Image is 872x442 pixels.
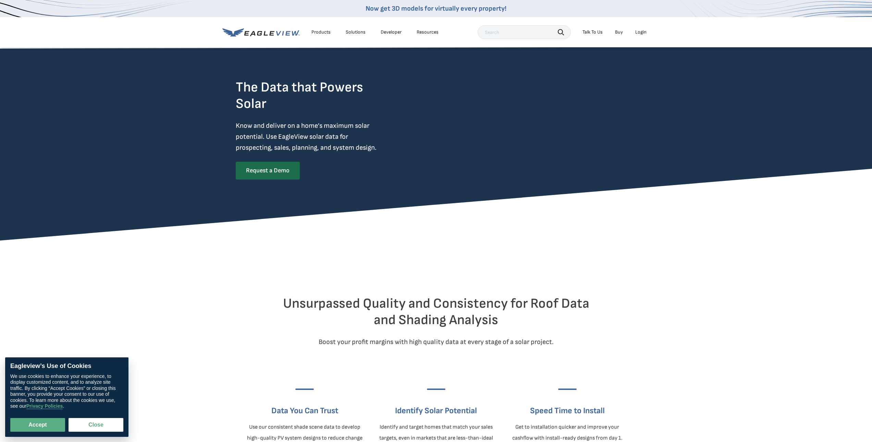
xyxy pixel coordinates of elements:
[366,4,506,13] a: Now get 3D models for virtually every property!
[311,29,331,35] div: Products
[582,29,603,35] div: Talk To Us
[615,29,623,35] a: Buy
[236,120,386,153] p: Know and deliver on a home’s maximum solar potential. Use EagleView solar data for prospecting, s...
[10,373,123,409] div: We use cookies to enhance your experience, to display customized content, and to analyze site tra...
[635,29,647,35] div: Login
[346,29,366,35] div: Solutions
[507,405,627,416] h3: Speed Time to Install
[10,418,65,432] button: Accept
[10,363,123,370] div: Eagleview’s Use of Cookies
[69,418,123,432] button: Close
[376,405,496,416] h3: Identify Solar Potential
[273,295,599,328] h2: Unsurpassed Quality and Consistency for Roof Data and Shading Analysis
[236,336,637,347] p: Boost your profit margins with high quality data at every stage of a solar project.
[26,404,63,409] a: Privacy Policies
[236,162,300,180] a: Request a Demo
[245,405,365,416] h3: Data You Can Trust
[381,29,402,35] a: Developer
[478,25,571,39] input: Search
[236,79,386,112] h2: The Data that Powers Solar
[417,29,439,35] div: Resources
